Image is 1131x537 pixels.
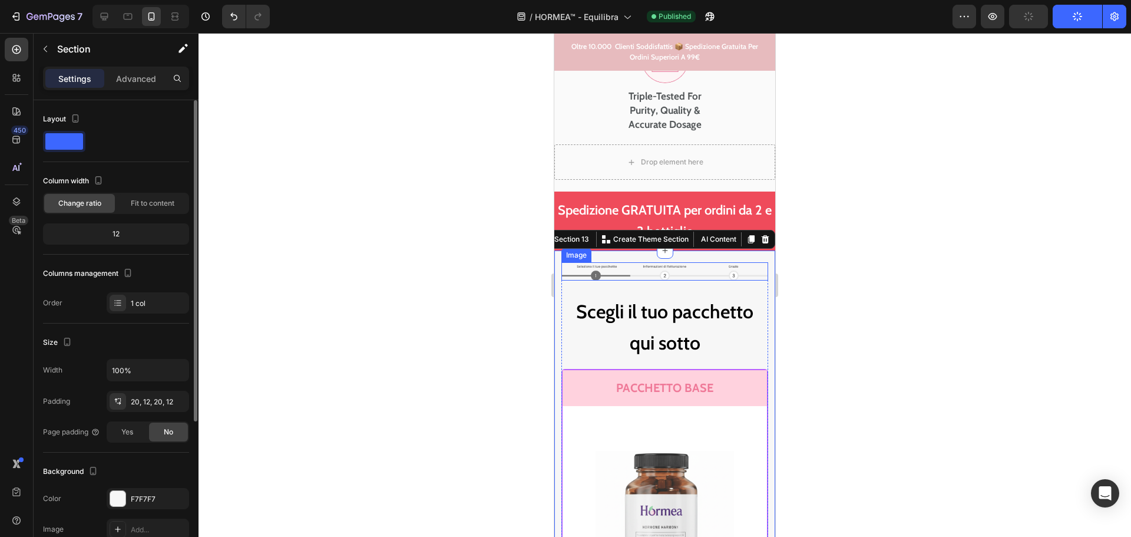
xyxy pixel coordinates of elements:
button: 7 [5,5,88,28]
div: Width [43,365,62,375]
div: 20, 12, 20, 12 [131,397,186,407]
div: Color [43,493,61,504]
div: 450 [11,126,28,135]
div: Image [43,524,64,535]
div: Page padding [43,427,100,437]
div: Padding [43,396,70,407]
div: 12 [45,226,187,242]
iframe: Design area [554,33,775,537]
div: Background [43,464,100,480]
div: Open Intercom Messenger [1091,479,1119,508]
div: Column width [43,173,105,189]
div: 1 col [131,298,186,309]
div: Size [43,335,74,351]
div: Layout [43,111,82,127]
button: AI Content [142,199,184,213]
div: F7F7F7 [131,494,186,505]
div: Order [43,298,62,308]
p: Section [57,42,154,56]
div: Beta [9,216,28,225]
div: Undo/Redo [222,5,270,28]
span: Published [659,11,691,22]
input: Auto [107,360,188,381]
span: / [530,11,533,23]
span: HORMEA™ - Equilibra [535,11,619,23]
div: Add... [131,525,186,535]
span: Change ratio [58,198,101,209]
span: Fit to content [131,198,174,209]
span: No [164,427,173,437]
p: 7 [77,9,82,24]
p: Advanced [116,73,156,85]
p: Settings [58,73,91,85]
span: Yes [121,427,133,437]
p: Create Theme Section [59,201,134,212]
div: Columns management [43,266,135,282]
